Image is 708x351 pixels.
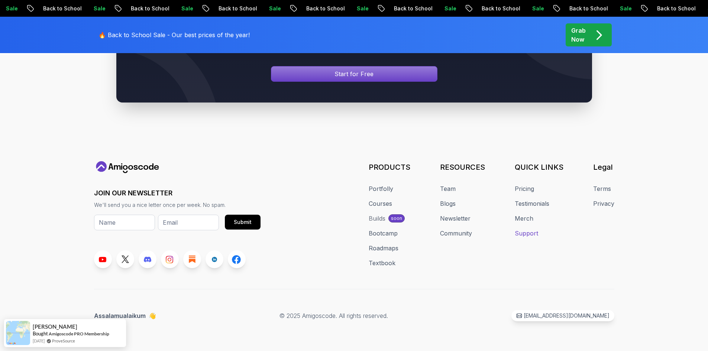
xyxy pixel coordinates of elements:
h3: PRODUCTS [369,162,410,172]
span: [DATE] [33,338,45,344]
p: Sale [157,5,181,12]
p: Back to School [458,5,508,12]
span: [PERSON_NAME] [33,324,77,330]
a: Amigoscode PRO Membership [49,331,109,337]
p: Back to School [370,5,420,12]
span: 👋 [148,310,158,322]
p: We'll send you a nice letter once per week. No spam. [94,201,261,209]
p: Sale [333,5,356,12]
h3: Legal [593,162,614,172]
a: Testimonials [515,199,549,208]
p: Back to School [545,5,596,12]
input: Email [158,215,219,230]
a: Merch [515,214,533,223]
h3: QUICK LINKS [515,162,563,172]
p: Back to School [19,5,69,12]
a: Signin page [271,66,437,82]
a: Youtube link [94,250,112,268]
h3: RESOURCES [440,162,485,172]
p: Sale [420,5,444,12]
p: Sale [596,5,620,12]
h3: JOIN OUR NEWSLETTER [94,188,261,198]
p: Back to School [282,5,333,12]
p: soon [391,215,402,221]
p: Assalamualaikum [94,311,156,320]
a: Terms [593,184,611,193]
p: 🔥 Back to School Sale - Our best prices of the year! [98,30,250,39]
p: Back to School [107,5,157,12]
div: Submit [234,218,252,226]
img: provesource social proof notification image [6,321,30,345]
div: Builds [369,214,385,223]
p: Sale [683,5,707,12]
a: Roadmaps [369,244,398,253]
a: ProveSource [52,338,75,344]
a: Pricing [515,184,534,193]
p: Grab Now [571,26,586,44]
a: LinkedIn link [206,250,223,268]
p: Back to School [194,5,245,12]
a: Support [515,229,538,238]
a: Privacy [593,199,614,208]
button: Submit [225,215,261,230]
p: Sale [508,5,532,12]
a: Community [440,229,472,238]
a: Textbook [369,259,395,267]
a: Discord link [139,250,156,268]
p: Start for Free [334,69,374,78]
a: Facebook link [228,250,246,268]
a: Courses [369,199,392,208]
p: Sale [69,5,93,12]
a: Bootcamp [369,229,398,238]
p: [EMAIL_ADDRESS][DOMAIN_NAME] [524,312,610,319]
a: Twitter link [116,250,134,268]
p: © 2025 Amigoscode. All rights reserved. [279,311,388,320]
p: Sale [245,5,269,12]
span: Bought [33,331,48,337]
a: Blog link [183,250,201,268]
a: Portfolly [369,184,393,193]
p: Back to School [633,5,683,12]
a: Blogs [440,199,456,208]
a: Team [440,184,456,193]
a: Newsletter [440,214,471,223]
input: Name [94,215,155,230]
a: [EMAIL_ADDRESS][DOMAIN_NAME] [511,310,614,321]
a: Instagram link [161,250,179,268]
